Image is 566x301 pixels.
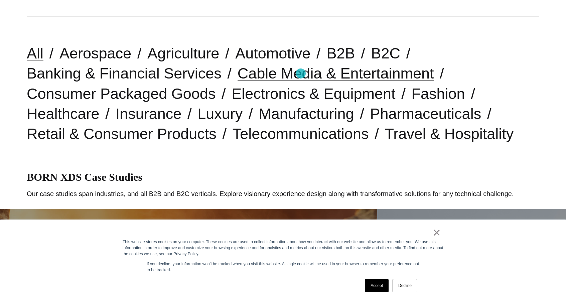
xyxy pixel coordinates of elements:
a: Accept [365,279,389,292]
a: Retail & Consumer Products [27,125,217,142]
a: Decline [393,279,417,292]
a: Luxury [197,105,243,122]
a: B2B [326,45,355,62]
a: Agriculture [147,45,219,62]
div: This website stores cookies on your computer. These cookies are used to collect information about... [123,239,443,257]
a: Travel & Hospitality [385,125,514,142]
a: Insurance [116,105,182,122]
h1: BORN XDS Case Studies [27,171,539,183]
p: If you decline, your information won’t be tracked when you visit this website. A single cookie wi... [147,261,419,273]
a: All [27,45,43,62]
a: Electronics & Equipment [232,85,395,102]
a: × [433,230,441,236]
a: Cable Media & Entertainment [238,65,434,82]
a: Fashion [412,85,465,102]
a: Pharmaceuticals [370,105,481,122]
a: Aerospace [59,45,131,62]
a: Consumer Packaged Goods [27,85,216,102]
a: Telecommunications [233,125,369,142]
a: B2C [371,45,400,62]
a: Manufacturing [259,105,354,122]
a: Healthcare [27,105,100,122]
a: Banking & Financial Services [27,65,222,82]
a: Automotive [235,45,310,62]
p: Our case studies span industries, and all B2B and B2C verticals. Explore visionary experience des... [27,189,539,199]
